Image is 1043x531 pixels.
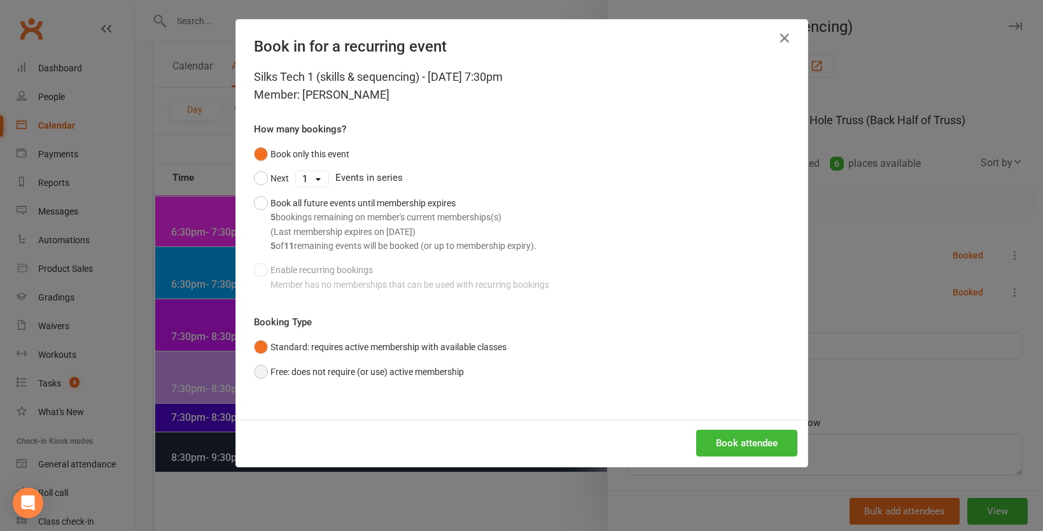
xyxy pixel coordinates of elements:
label: Booking Type [254,315,312,330]
h4: Book in for a recurring event [254,38,790,55]
strong: 11 [284,241,294,251]
div: Open Intercom Messenger [13,488,43,518]
div: bookings remaining on member's current memberships(s) (Last membership expires on [DATE]) of rema... [270,210,536,253]
div: Silks Tech 1 (skills & sequencing) - [DATE] 7:30pm Member: [PERSON_NAME] [254,68,790,104]
button: Book only this event [254,142,349,166]
strong: 5 [270,212,276,222]
button: Free: does not require (or use) active membership [254,360,464,384]
strong: 5 [270,241,276,251]
button: Next [254,166,289,190]
label: How many bookings? [254,122,346,137]
div: Events in series [254,166,790,190]
button: Close [774,28,795,48]
button: Standard: requires active membership with available classes [254,335,507,359]
div: Book all future events until membership expires [270,196,536,253]
button: Book all future events until membership expires5bookings remaining on member's current membership... [254,191,536,258]
button: Book attendee [696,430,797,457]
